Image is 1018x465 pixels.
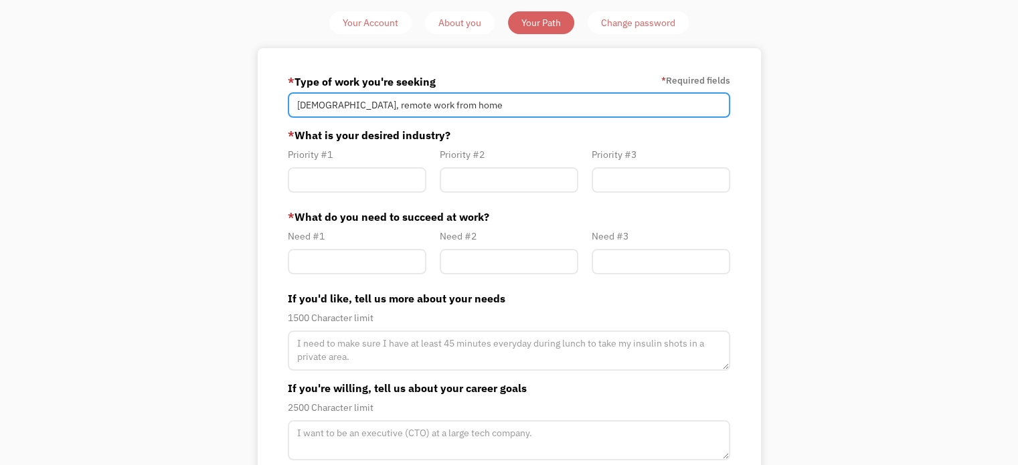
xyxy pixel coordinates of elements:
a: Your Account [329,11,412,34]
div: Priority #3 [592,147,730,163]
div: Priority #1 [288,147,426,163]
div: 1500 Character limit [288,310,730,326]
div: Need #3 [592,228,730,244]
div: Need #1 [288,228,426,244]
label: Type of work you're seeking [288,71,436,92]
div: Your Path [521,15,561,31]
div: Priority #2 [440,147,578,163]
div: Change password [601,15,675,31]
a: About you [425,11,495,34]
a: Change password [588,11,689,34]
div: 2500 Character limit [288,399,730,415]
div: Your Account [343,15,398,31]
label: Required fields [661,72,730,88]
div: Need #2 [440,228,578,244]
div: About you [438,15,481,31]
label: What do you need to succeed at work? [288,209,730,225]
label: If you're willing, tell us about your career goals [288,380,730,396]
a: Your Path [508,11,574,34]
label: If you'd like, tell us more about your needs [288,290,730,306]
label: What is your desired industry? [288,127,730,143]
